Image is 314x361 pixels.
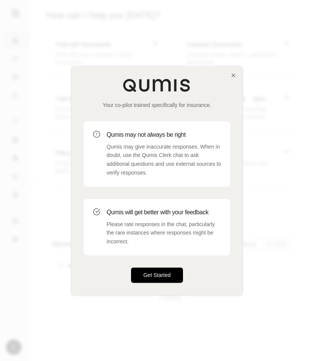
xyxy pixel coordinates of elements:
img: Qumis Logo [123,78,191,92]
p: Your co-pilot trained specifically for insurance. [84,101,230,109]
h3: Qumis will get better with your feedback [107,208,221,217]
button: Get Started [131,267,183,283]
p: Qumis may give inaccurate responses. When in doubt, use the Qumis Clerk chat to ask additional qu... [107,142,221,177]
p: Please rate responses in the chat, particularly the rare instances where responses might be incor... [107,220,221,246]
h3: Qumis may not always be right [107,130,221,139]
